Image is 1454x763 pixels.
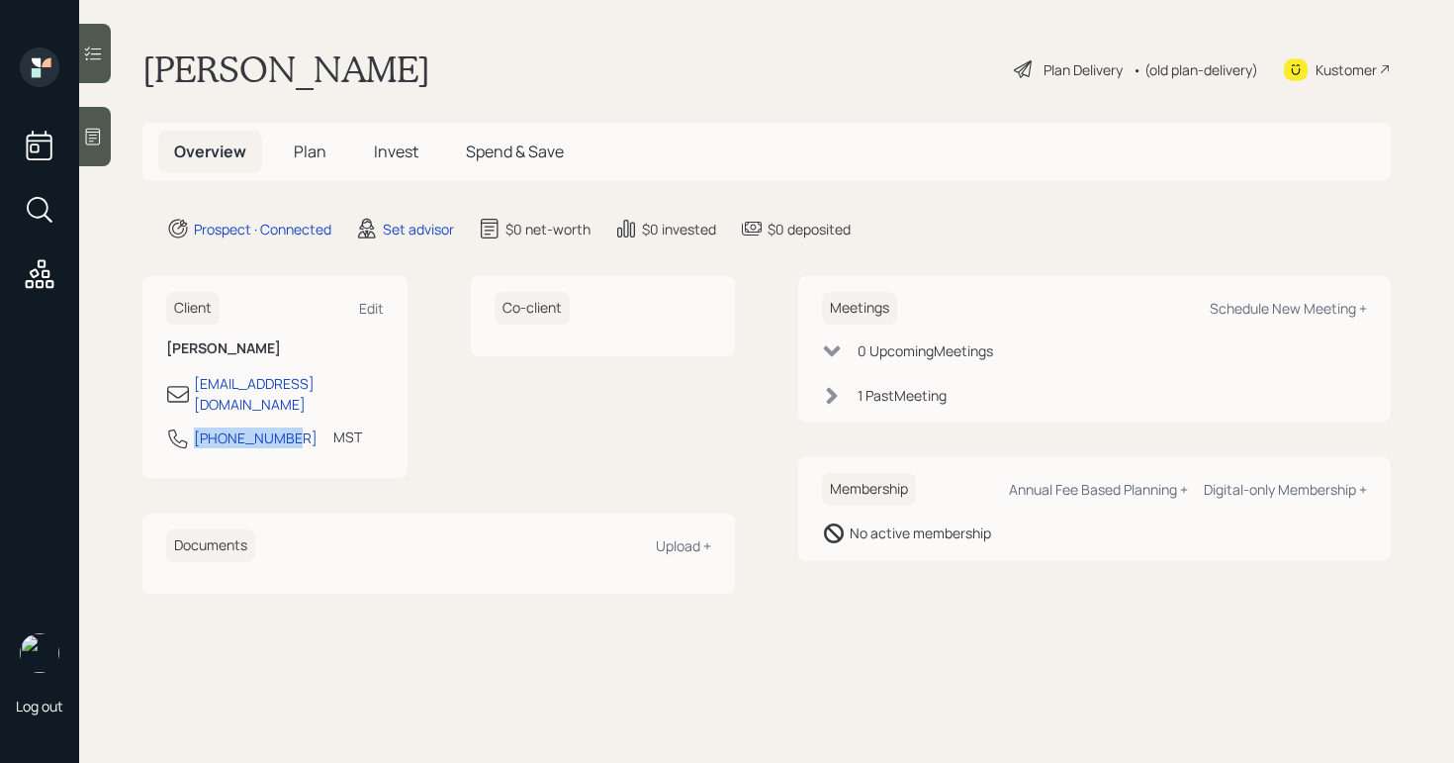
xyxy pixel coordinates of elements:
[495,292,570,325] h6: Co-client
[1009,480,1188,499] div: Annual Fee Based Planning +
[1133,59,1258,80] div: • (old plan-delivery)
[294,141,326,162] span: Plan
[194,428,318,448] div: [PHONE_NUMBER]
[768,219,851,239] div: $0 deposited
[333,427,362,447] div: MST
[466,141,564,162] span: Spend & Save
[822,292,897,325] h6: Meetings
[858,385,947,406] div: 1 Past Meeting
[656,536,711,555] div: Upload +
[1204,480,1367,499] div: Digital-only Membership +
[194,219,331,239] div: Prospect · Connected
[16,697,63,715] div: Log out
[359,299,384,318] div: Edit
[1210,299,1367,318] div: Schedule New Meeting +
[858,340,993,361] div: 0 Upcoming Meeting s
[142,48,430,91] h1: [PERSON_NAME]
[174,141,246,162] span: Overview
[383,219,454,239] div: Set advisor
[822,473,916,506] h6: Membership
[166,529,255,562] h6: Documents
[1316,59,1377,80] div: Kustomer
[505,219,591,239] div: $0 net-worth
[374,141,418,162] span: Invest
[642,219,716,239] div: $0 invested
[166,340,384,357] h6: [PERSON_NAME]
[166,292,220,325] h6: Client
[20,633,59,673] img: retirable_logo.png
[850,523,991,543] div: No active membership
[1044,59,1123,80] div: Plan Delivery
[194,373,384,415] div: [EMAIL_ADDRESS][DOMAIN_NAME]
